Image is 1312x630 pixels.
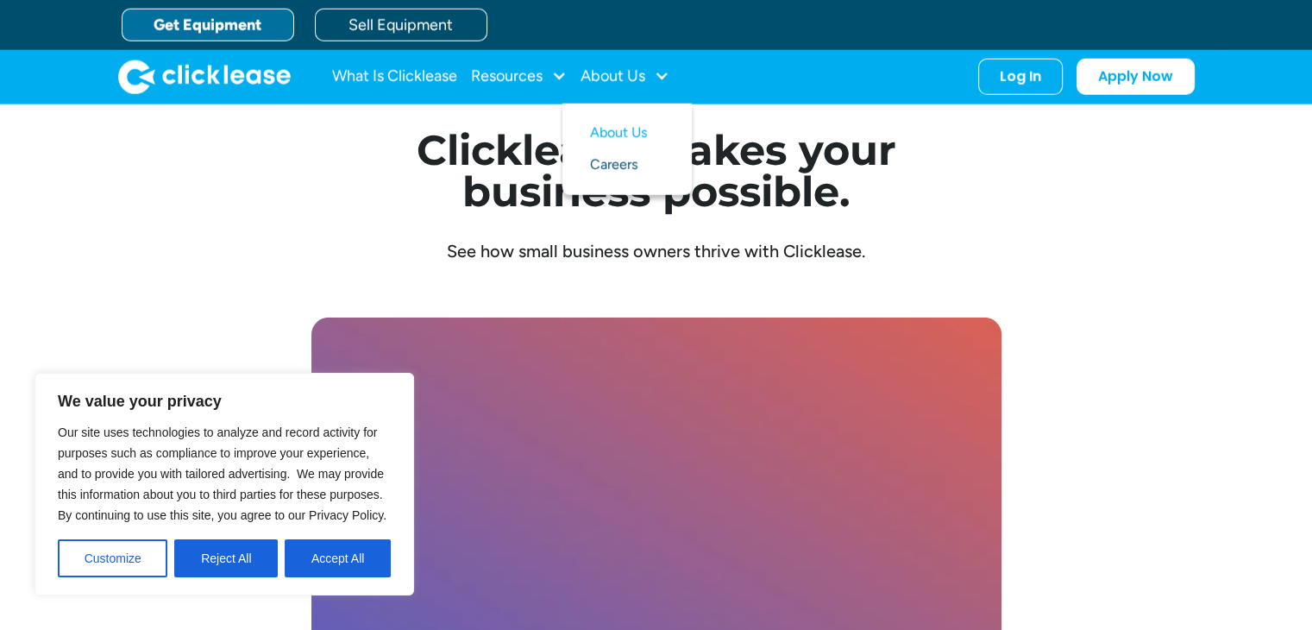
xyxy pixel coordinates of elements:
[562,104,692,195] nav: About Us
[325,240,988,262] div: See how small business owners thrive with Clicklease.
[35,373,414,595] div: We value your privacy
[174,539,278,577] button: Reject All
[315,9,487,41] a: Sell Equipment
[1077,59,1195,95] a: Apply Now
[1000,68,1041,85] div: Log In
[590,117,664,149] a: About Us
[118,60,291,94] img: Clicklease logo
[325,129,988,212] h1: Clicklease makes your business possible.
[58,425,386,522] span: Our site uses technologies to analyze and record activity for purposes such as compliance to impr...
[122,9,294,41] a: Get Equipment
[471,60,567,94] div: Resources
[58,391,391,412] p: We value your privacy
[332,60,457,94] a: What Is Clicklease
[581,60,669,94] div: About Us
[118,60,291,94] a: home
[590,149,664,181] a: Careers
[58,539,167,577] button: Customize
[285,539,391,577] button: Accept All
